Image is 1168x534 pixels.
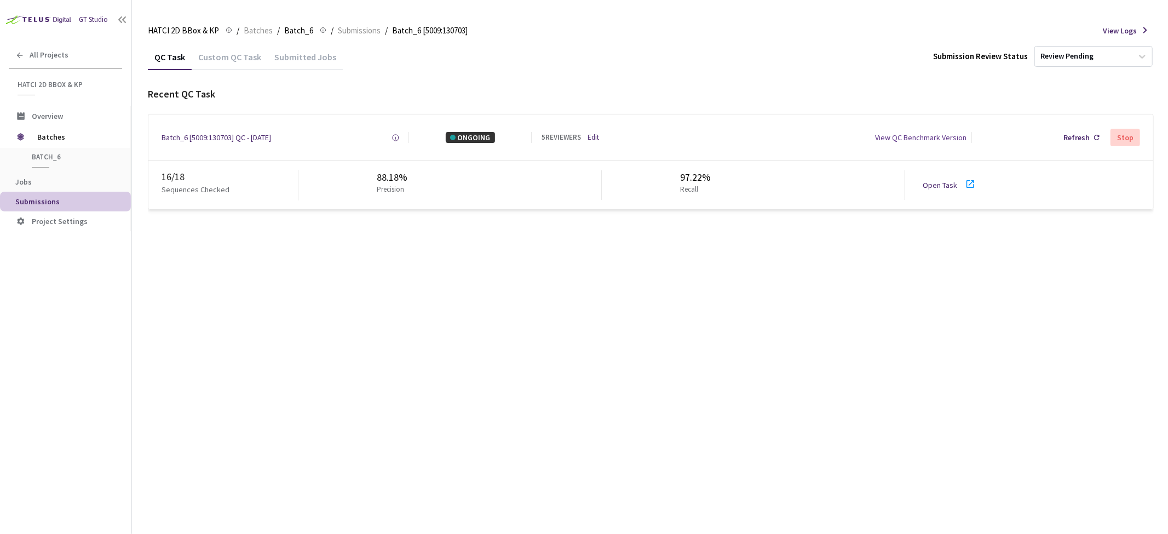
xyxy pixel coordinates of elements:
span: HATCI 2D BBox & KP [148,24,219,37]
a: Batches [241,24,275,36]
div: 16 / 18 [162,170,298,184]
a: Open Task [923,180,957,190]
div: Submitted Jobs [268,51,343,70]
li: / [277,24,280,37]
div: 97.22% [680,170,711,185]
div: Review Pending [1040,51,1094,62]
div: 5 REVIEWERS [542,133,581,143]
div: Custom QC Task [192,51,268,70]
p: Precision [377,185,404,195]
div: Stop [1117,133,1134,142]
p: Sequences Checked [162,184,229,195]
span: Submissions [338,24,381,37]
span: Jobs [15,177,32,187]
li: / [237,24,239,37]
div: Submission Review Status [933,50,1028,62]
div: View QC Benchmark Version [876,132,967,143]
span: Batch_6 [32,152,113,162]
div: 88.18% [377,170,408,185]
li: / [331,24,333,37]
div: QC Task [148,51,192,70]
a: Submissions [336,24,383,36]
span: Batch_6 [284,24,313,37]
div: GT Studio [79,15,108,25]
span: Submissions [15,197,60,206]
span: Batch_6 [5009:130703] [392,24,468,37]
span: Project Settings [32,216,88,226]
span: Batches [244,24,273,37]
p: Recall [680,185,706,195]
div: ONGOING [446,132,495,143]
a: Edit [588,133,599,143]
li: / [385,24,388,37]
span: Overview [32,111,63,121]
span: All Projects [30,50,68,60]
div: Recent QC Task [148,87,1154,101]
a: Batch_6 [5009:130703] QC - [DATE] [162,132,271,143]
span: HATCI 2D BBox & KP [18,80,116,89]
div: Refresh [1063,132,1090,143]
span: Batches [37,126,112,148]
span: View Logs [1103,25,1137,36]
